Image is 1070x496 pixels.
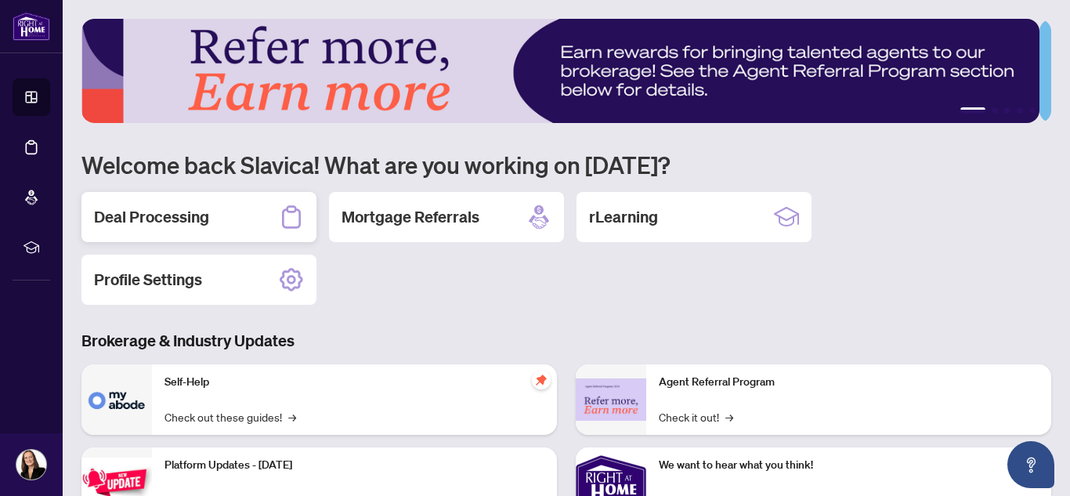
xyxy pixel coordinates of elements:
[1029,107,1036,114] button: 5
[1007,441,1054,488] button: Open asap
[81,19,1039,123] img: Slide 0
[81,150,1051,179] h1: Welcome back Slavica! What are you working on [DATE]?
[576,378,646,422] img: Agent Referral Program
[164,408,296,425] a: Check out these guides!→
[589,206,658,228] h2: rLearning
[13,12,50,41] img: logo
[1004,107,1010,114] button: 3
[94,206,209,228] h2: Deal Processing
[16,450,46,480] img: Profile Icon
[81,330,1051,352] h3: Brokerage & Industry Updates
[992,107,998,114] button: 2
[659,374,1039,391] p: Agent Referral Program
[81,364,152,435] img: Self-Help
[725,408,733,425] span: →
[164,374,544,391] p: Self-Help
[532,371,551,389] span: pushpin
[288,408,296,425] span: →
[960,107,985,114] button: 1
[342,206,479,228] h2: Mortgage Referrals
[1017,107,1023,114] button: 4
[164,457,544,474] p: Platform Updates - [DATE]
[659,408,733,425] a: Check it out!→
[94,269,202,291] h2: Profile Settings
[659,457,1039,474] p: We want to hear what you think!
